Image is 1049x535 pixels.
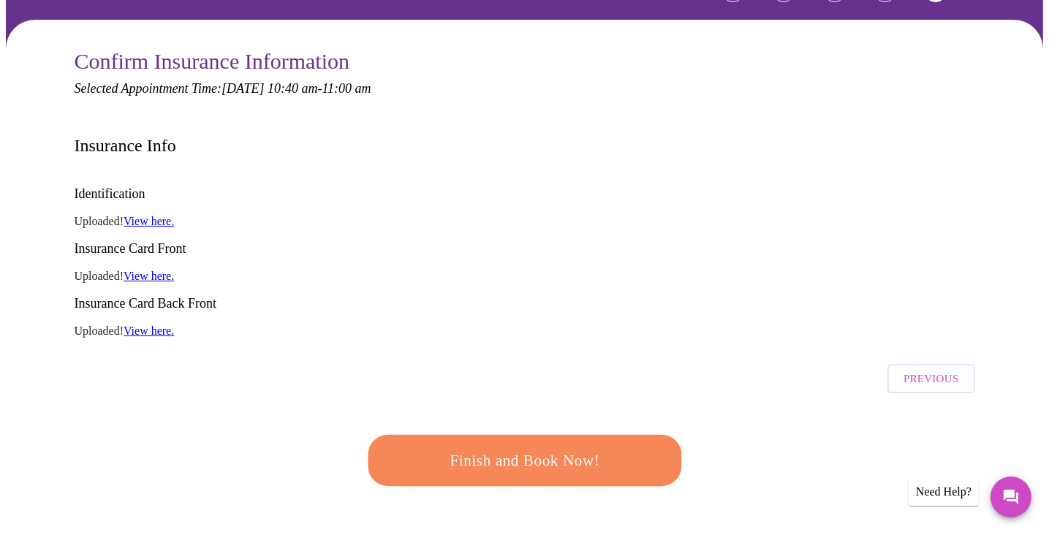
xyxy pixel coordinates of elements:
[909,478,979,506] div: Need Help?
[75,296,975,311] h3: Insurance Card Back Front
[390,447,660,474] span: Finish and Book Now!
[75,241,975,257] h3: Insurance Card Front
[991,477,1031,517] button: Messages
[75,49,975,74] h3: Confirm Insurance Information
[75,186,975,202] h3: Identification
[75,81,371,96] em: Selected Appointment Time: [DATE] 10:40 am - 11:00 am
[904,369,958,388] span: Previous
[368,435,681,486] button: Finish and Book Now!
[887,364,974,393] button: Previous
[124,215,174,227] a: View here.
[75,325,975,338] p: Uploaded!
[124,270,174,282] a: View here.
[124,325,174,337] a: View here.
[75,136,176,156] h3: Insurance Info
[75,270,975,283] p: Uploaded!
[75,215,975,228] p: Uploaded!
